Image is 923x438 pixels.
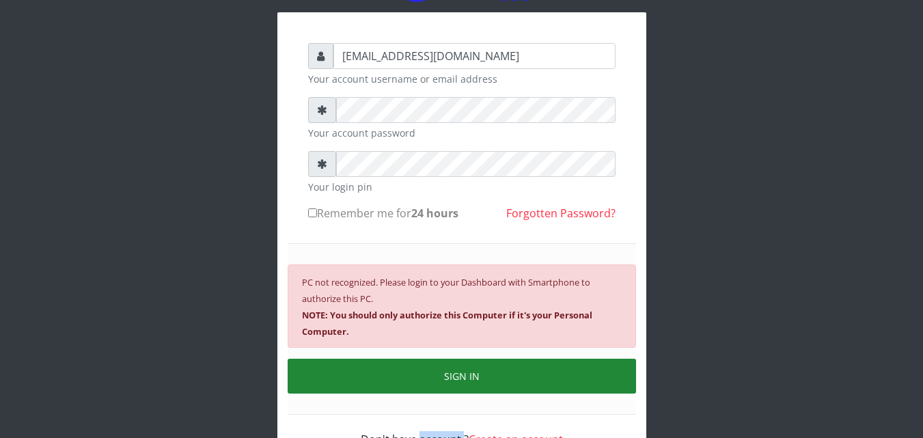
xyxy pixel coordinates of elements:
[308,126,616,140] small: Your account password
[506,206,616,221] a: Forgotten Password?
[302,309,592,338] b: NOTE: You should only authorize this Computer if it's your Personal Computer.
[308,180,616,194] small: Your login pin
[308,72,616,86] small: Your account username or email address
[302,276,592,338] small: PC not recognized. Please login to your Dashboard with Smartphone to authorize this PC.
[308,205,458,221] label: Remember me for
[411,206,458,221] b: 24 hours
[333,43,616,69] input: Username or email address
[308,208,317,217] input: Remember me for24 hours
[288,359,636,394] button: SIGN IN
